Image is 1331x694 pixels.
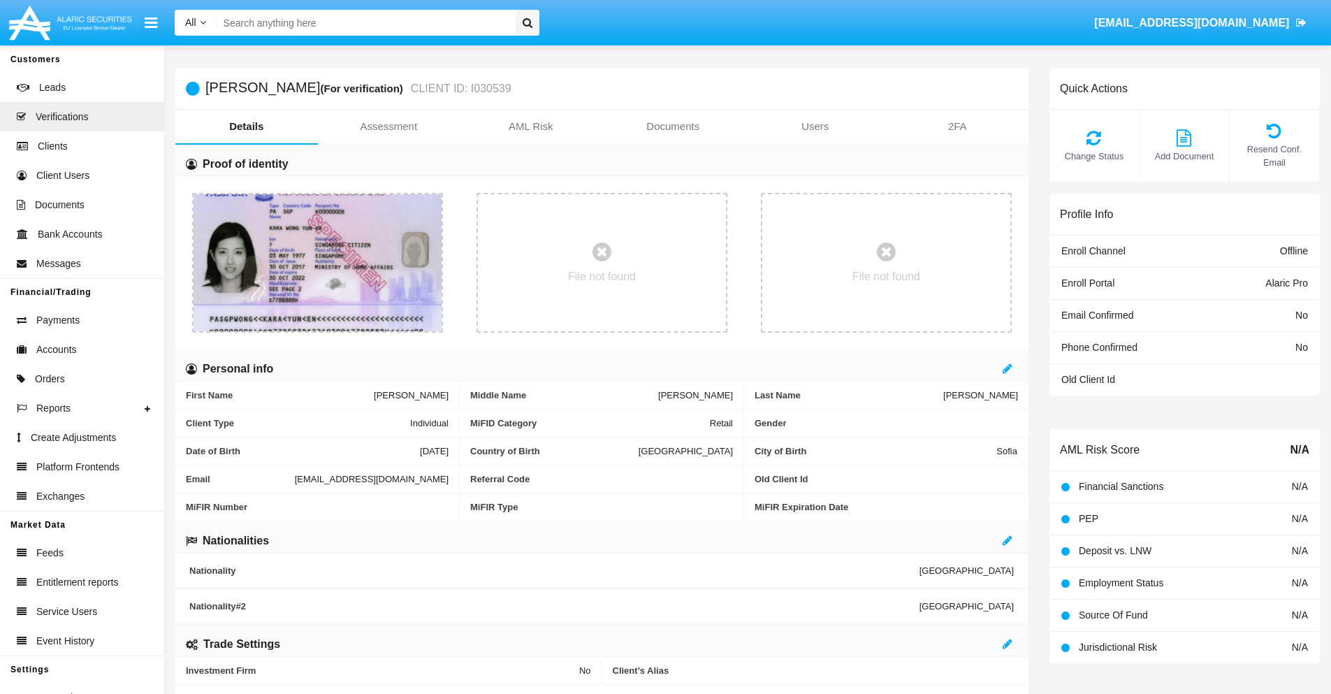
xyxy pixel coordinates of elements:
h5: [PERSON_NAME] [205,80,511,96]
span: N/A [1292,481,1308,492]
span: N/A [1290,442,1309,458]
h6: Trade Settings [203,637,280,652]
span: MiFIR Expiration Date [755,502,1018,512]
span: N/A [1292,642,1308,653]
a: 2FA [887,110,1029,143]
span: Leads [39,80,66,95]
span: Offline [1280,245,1308,256]
span: Service Users [36,605,97,619]
span: MiFIR Type [470,502,733,512]
span: Bank Accounts [38,227,103,242]
span: Old Client Id [1061,374,1115,385]
span: Source Of Fund [1079,609,1148,621]
span: Email [186,474,295,484]
span: Event History [36,634,94,649]
span: City of Birth [755,446,996,456]
span: Retail [710,418,733,428]
span: Referral Code [470,474,733,484]
span: MiFIR Number [186,502,449,512]
span: First Name [186,390,374,400]
span: All [185,17,196,28]
a: Users [744,110,887,143]
span: [DATE] [420,446,449,456]
span: No [579,665,591,676]
span: [EMAIL_ADDRESS][DOMAIN_NAME] [1094,17,1289,29]
span: Gender [755,418,1018,428]
h6: Profile Info [1060,208,1113,221]
span: Add Document [1147,150,1222,163]
span: N/A [1292,545,1308,556]
span: [PERSON_NAME] [374,390,449,400]
a: All [175,15,217,30]
span: [GEOGRAPHIC_DATA] [639,446,733,456]
span: Verifications [36,110,88,124]
span: Client Users [36,168,89,183]
a: Details [175,110,318,143]
div: (For verification) [320,80,407,96]
h6: Personal info [203,361,273,377]
span: Platform Frontends [36,460,119,475]
span: Payments [36,313,80,328]
span: Entitlement reports [36,575,119,590]
a: AML Risk [460,110,602,143]
span: Old Client Id [755,474,1017,484]
span: Exchanges [36,489,85,504]
small: CLIENT ID: I030539 [407,83,511,94]
a: [EMAIL_ADDRESS][DOMAIN_NAME] [1088,3,1314,43]
a: Documents [602,110,745,143]
h6: Proof of identity [203,157,289,172]
span: Documents [35,198,85,212]
span: Jurisdictional Risk [1079,642,1157,653]
span: Country of Birth [470,446,639,456]
span: Deposit vs. LNW [1079,545,1151,556]
span: [PERSON_NAME] [943,390,1018,400]
h6: Nationalities [203,533,269,549]
span: N/A [1292,609,1308,621]
span: Investment Firm [186,665,579,676]
span: [PERSON_NAME] [658,390,733,400]
span: Date of Birth [186,446,420,456]
img: Logo image [7,2,134,43]
span: MiFID Category [470,418,710,428]
input: Search [217,10,511,36]
span: Nationality #2 [189,601,919,612]
span: Alaric Pro [1265,277,1308,289]
span: Phone Confirmed [1061,342,1137,353]
span: Clients [38,139,68,154]
span: Resend Conf. Email [1237,143,1312,169]
span: Email Confirmed [1061,310,1133,321]
span: Change Status [1056,150,1132,163]
span: Employment Status [1079,577,1163,588]
span: [EMAIL_ADDRESS][DOMAIN_NAME] [295,474,449,484]
span: Create Adjustments [31,431,116,445]
a: Assessment [318,110,460,143]
span: Reports [36,401,71,416]
span: Enroll Portal [1061,277,1114,289]
span: Individual [410,418,449,428]
span: No [1295,342,1308,353]
span: Feeds [36,546,64,561]
span: PEP [1079,513,1098,524]
span: Client’s Alias [613,665,1019,676]
h6: AML Risk Score [1060,443,1140,456]
span: No [1295,310,1308,321]
span: Nationality [189,565,919,576]
span: Enroll Channel [1061,245,1126,256]
span: N/A [1292,577,1308,588]
span: Financial Sanctions [1079,481,1163,492]
span: Client Type [186,418,410,428]
span: Middle Name [470,390,658,400]
span: Last Name [755,390,943,400]
span: [GEOGRAPHIC_DATA] [919,565,1014,576]
span: Orders [35,372,65,386]
span: Sofia [996,446,1017,456]
span: Accounts [36,342,77,357]
span: [GEOGRAPHIC_DATA] [919,601,1014,612]
h6: Quick Actions [1060,82,1128,95]
span: Messages [36,256,81,271]
span: N/A [1292,513,1308,524]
